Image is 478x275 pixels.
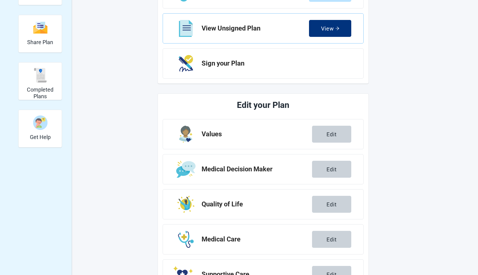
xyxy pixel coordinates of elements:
[33,115,47,130] img: Get Help
[327,201,337,207] div: Edit
[185,99,341,112] h1: Edit your Plan
[18,110,62,147] div: Get Help
[176,161,195,178] img: Step Icon
[18,15,62,53] div: Share Plan
[312,126,351,143] button: Edit
[312,161,351,178] button: Edit
[202,201,312,208] h2: Quality of Life
[33,68,47,82] img: Completed Plans
[178,231,194,248] img: Step Icon
[18,62,62,100] div: Completed Plans
[327,131,337,137] div: Edit
[21,86,59,99] h2: Completed Plans
[202,60,346,67] h2: Sign your Plan
[202,236,312,243] h2: Medical Care
[327,236,337,242] div: Edit
[177,196,194,213] img: Step Icon
[179,126,193,143] img: Step Icon
[312,196,351,213] button: Edit
[321,25,339,31] div: View
[27,39,53,46] h2: Share Plan
[327,166,337,172] div: Edit
[309,20,351,37] button: Viewarrow-right
[30,134,51,141] h2: Get Help
[335,26,339,31] span: arrow-right
[179,20,193,37] img: Step Icon
[312,231,351,248] button: Edit
[179,55,193,72] img: Step Icon
[33,21,47,34] img: Share Plan
[202,166,312,173] h2: Medical Decision Maker
[202,131,312,138] h2: Values
[202,25,309,32] h2: View Unsigned Plan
